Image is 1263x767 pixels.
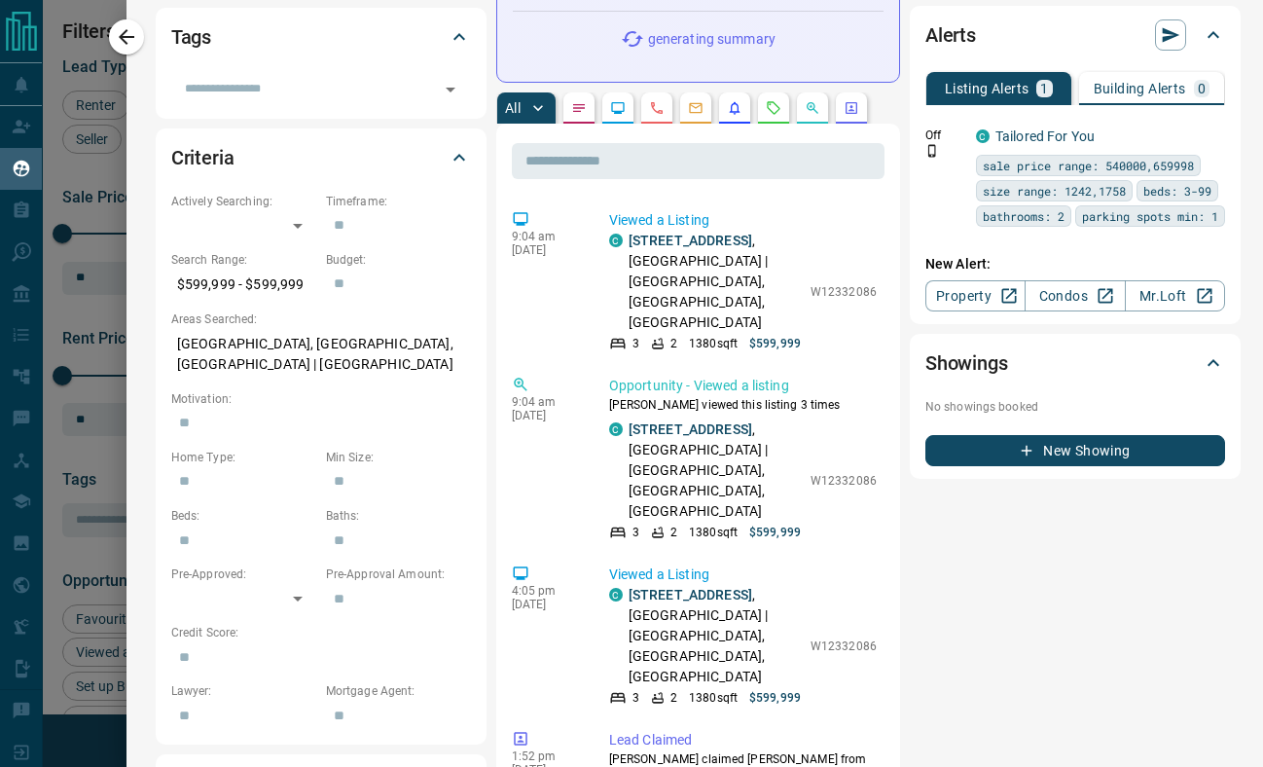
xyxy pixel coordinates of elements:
p: Building Alerts [1094,82,1186,95]
p: , [GEOGRAPHIC_DATA] | [GEOGRAPHIC_DATA], [GEOGRAPHIC_DATA], [GEOGRAPHIC_DATA] [629,585,801,687]
svg: Requests [766,100,781,116]
h2: Criteria [171,142,235,173]
p: 0 [1198,82,1206,95]
p: New Alert: [925,254,1225,274]
p: 1380 sqft [689,689,738,707]
p: W12332086 [811,472,877,490]
p: Off [925,127,964,144]
svg: Opportunities [805,100,820,116]
p: Motivation: [171,390,471,408]
p: Viewed a Listing [609,565,877,585]
div: Showings [925,340,1225,386]
p: [GEOGRAPHIC_DATA], [GEOGRAPHIC_DATA], [GEOGRAPHIC_DATA] | [GEOGRAPHIC_DATA] [171,328,471,381]
p: [DATE] [512,598,580,611]
span: bathrooms: 2 [983,206,1065,226]
p: 1380 sqft [689,335,738,352]
a: Tailored For You [995,128,1095,144]
button: New Showing [925,435,1225,466]
h2: Tags [171,21,211,53]
p: Lead Claimed [609,730,877,750]
a: Property [925,280,1026,311]
span: size range: 1242,1758 [983,181,1126,201]
div: condos.ca [609,422,623,436]
p: Search Range: [171,251,316,269]
p: 3 [632,689,639,707]
div: condos.ca [976,129,990,143]
p: 2 [670,335,677,352]
p: $599,999 [749,335,801,352]
svg: Lead Browsing Activity [610,100,626,116]
span: parking spots min: 1 [1082,206,1218,226]
svg: Push Notification Only [925,144,939,158]
p: 3 [632,335,639,352]
p: W12332086 [811,283,877,301]
div: condos.ca [609,234,623,247]
a: [STREET_ADDRESS] [629,233,752,248]
p: 2 [670,689,677,707]
svg: Listing Alerts [727,100,742,116]
span: sale price range: 540000,659998 [983,156,1194,175]
div: condos.ca [609,588,623,602]
p: Min Size: [326,449,471,466]
svg: Calls [649,100,665,116]
p: generating summary [648,29,776,50]
h2: Showings [925,347,1008,379]
p: 9:04 am [512,230,580,243]
p: $599,999 - $599,999 [171,269,316,301]
p: Actively Searching: [171,193,316,210]
a: Condos [1025,280,1125,311]
span: beds: 3-99 [1143,181,1211,201]
p: , [GEOGRAPHIC_DATA] | [GEOGRAPHIC_DATA], [GEOGRAPHIC_DATA], [GEOGRAPHIC_DATA] [629,420,801,522]
p: 1 [1040,82,1048,95]
p: 2 [670,524,677,541]
p: $599,999 [749,524,801,541]
p: Opportunity - Viewed a listing [609,376,877,396]
svg: Emails [688,100,704,116]
svg: Agent Actions [844,100,859,116]
p: 9:04 am [512,395,580,409]
p: [DATE] [512,409,580,422]
p: 4:05 pm [512,584,580,598]
p: Baths: [326,507,471,525]
p: $599,999 [749,689,801,707]
h2: Alerts [925,19,976,51]
p: [PERSON_NAME] viewed this listing 3 times [609,396,877,414]
p: Budget: [326,251,471,269]
p: Listing Alerts [945,82,1029,95]
p: , [GEOGRAPHIC_DATA] | [GEOGRAPHIC_DATA], [GEOGRAPHIC_DATA], [GEOGRAPHIC_DATA] [629,231,801,333]
p: Lawyer: [171,682,316,700]
p: [DATE] [512,243,580,257]
p: Home Type: [171,449,316,466]
div: Criteria [171,134,471,181]
p: Pre-Approval Amount: [326,566,471,583]
p: 1:52 pm [512,749,580,763]
p: All [505,101,521,115]
a: [STREET_ADDRESS] [629,421,752,437]
p: Beds: [171,507,316,525]
svg: Notes [571,100,587,116]
a: Mr.Loft [1125,280,1225,311]
p: Pre-Approved: [171,566,316,583]
a: [STREET_ADDRESS] [629,587,752,603]
div: Tags [171,14,471,60]
button: Open [437,76,464,103]
p: Credit Score: [171,624,471,641]
div: Alerts [925,12,1225,58]
p: Areas Searched: [171,310,471,328]
p: Viewed a Listing [609,210,877,231]
p: No showings booked [925,398,1225,416]
p: W12332086 [811,638,877,655]
p: Mortgage Agent: [326,682,471,700]
p: Timeframe: [326,193,471,210]
p: 3 [632,524,639,541]
p: 1380 sqft [689,524,738,541]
